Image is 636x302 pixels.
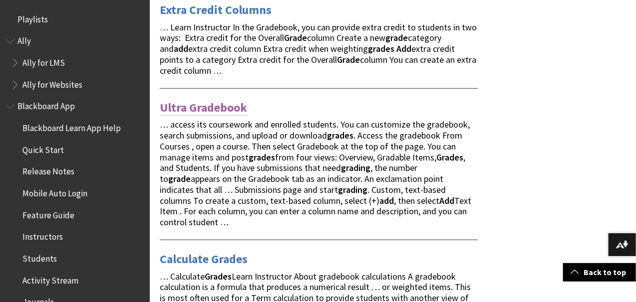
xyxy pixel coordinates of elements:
strong: grades [368,43,394,54]
span: Quick Start [22,142,64,155]
span: Activity Stream [22,272,78,286]
span: Instructors [22,229,63,242]
span: Mobile Auto Login [22,185,87,198]
span: Playlists [17,11,48,24]
strong: add [379,195,394,206]
strong: grading [341,162,370,173]
strong: grade [385,32,408,43]
span: Ally for Websites [22,76,82,90]
a: Back to top [563,263,636,282]
span: Blackboard Learn App Help [22,120,121,133]
strong: Add [396,43,411,54]
span: Ally [17,33,31,46]
nav: Book outline for Anthology Ally Help [6,33,144,93]
span: … Learn Instructor In the Gradebook, you can provide extra credit to students in two ways: Extra ... [160,21,477,76]
span: Ally for LMS [22,54,65,68]
a: Ultra Gradebook [160,100,247,116]
strong: Grade [337,54,360,65]
span: Students [22,250,57,264]
strong: add [174,43,188,54]
strong: grade [168,173,191,184]
a: Calculate Grades [160,251,248,267]
strong: Grades [205,271,232,282]
strong: grades [249,151,275,163]
strong: Add [439,195,454,206]
span: … access its coursework and enrolled students. You can customize the gradebook, search submission... [160,119,471,228]
strong: Grade [284,32,307,43]
span: Feature Guide [22,207,74,220]
a: Extra Credit Columns [160,2,272,18]
strong: grading [338,184,367,195]
span: Release Notes [22,163,74,177]
strong: Grades [436,151,463,163]
span: Blackboard App [17,98,75,112]
nav: Book outline for Playlists [6,11,144,28]
strong: grades [327,130,353,141]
